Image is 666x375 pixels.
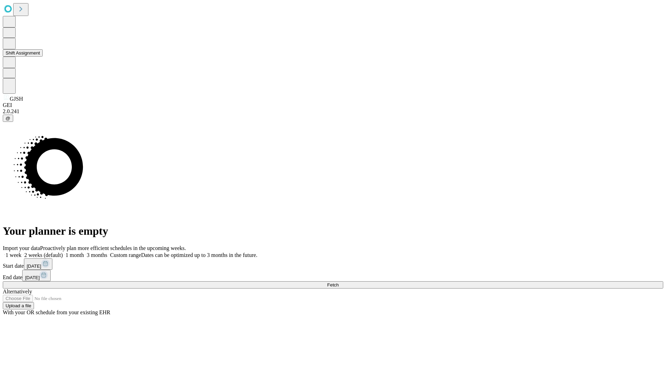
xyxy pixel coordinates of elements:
[3,289,32,294] span: Alternatively
[3,302,34,309] button: Upload a file
[40,245,186,251] span: Proactively plan more efficient schedules in the upcoming weeks.
[3,270,663,281] div: End date
[3,108,663,115] div: 2.0.241
[3,115,13,122] button: @
[110,252,141,258] span: Custom range
[3,258,663,270] div: Start date
[6,116,10,121] span: @
[327,282,339,287] span: Fetch
[3,49,43,57] button: Shift Assignment
[27,264,41,269] span: [DATE]
[3,281,663,289] button: Fetch
[66,252,84,258] span: 1 month
[25,275,40,280] span: [DATE]
[3,309,110,315] span: With your OR schedule from your existing EHR
[3,102,663,108] div: GEI
[24,258,52,270] button: [DATE]
[10,96,23,102] span: GJSH
[6,252,22,258] span: 1 week
[24,252,63,258] span: 2 weeks (default)
[3,225,663,237] h1: Your planner is empty
[3,245,40,251] span: Import your data
[87,252,107,258] span: 3 months
[22,270,51,281] button: [DATE]
[141,252,257,258] span: Dates can be optimized up to 3 months in the future.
